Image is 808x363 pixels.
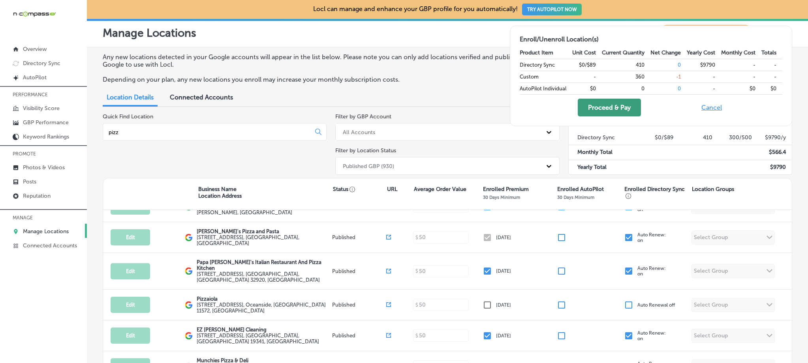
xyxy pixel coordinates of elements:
[23,133,69,140] p: Keyword Rankings
[602,47,650,59] th: Current Quantity
[650,71,687,82] td: -1
[572,59,602,71] td: $0/$89
[692,186,734,193] p: Location Groups
[520,47,572,59] th: Product Item
[185,332,193,340] img: logo
[721,59,761,71] td: -
[637,232,666,243] p: Auto Renew: on
[197,333,330,344] label: [STREET_ADDRESS] , [GEOGRAPHIC_DATA], [GEOGRAPHIC_DATA] 19341, [GEOGRAPHIC_DATA]
[332,268,386,274] p: Published
[674,131,713,145] td: 410
[332,333,386,339] p: Published
[721,71,761,82] td: -
[185,267,193,275] img: logo
[107,94,154,101] span: Location Details
[483,186,529,193] p: Enrolled Premium
[23,119,69,126] p: GBP Performance
[103,113,153,120] label: Quick Find Location
[520,36,782,43] h2: Enroll/Unenroll Location(s)
[752,131,792,145] td: $ 9790 /y
[761,47,782,59] th: Totals
[699,99,724,116] button: Cancel
[23,105,60,112] p: Visibility Score
[624,186,688,199] p: Enrolled Directory Sync
[111,229,150,245] button: Edit
[687,71,721,82] td: -
[569,145,634,160] td: Monthly Total
[185,234,193,241] img: logo
[197,271,330,283] label: [STREET_ADDRESS] , [GEOGRAPHIC_DATA], [GEOGRAPHIC_DATA] 32920, [GEOGRAPHIC_DATA]
[602,71,650,82] td: 360
[343,129,375,135] div: All Accounts
[23,60,60,67] p: Directory Sync
[483,195,520,200] p: 30 Days Minimum
[387,186,397,193] p: URL
[602,82,650,94] td: 0
[572,71,602,82] td: -
[496,302,511,308] p: [DATE]
[687,59,721,71] td: $9790
[197,234,330,246] label: [STREET_ADDRESS] , [GEOGRAPHIC_DATA], [GEOGRAPHIC_DATA]
[332,302,386,308] p: Published
[761,59,782,71] td: -
[108,129,309,136] input: All Locations
[23,164,65,171] p: Photos & Videos
[520,82,572,94] td: AutoPilot Individual
[634,131,674,145] td: $0/$89
[332,234,386,240] p: Published
[637,302,675,308] p: Auto Renewal off
[752,145,792,160] td: $ 566.4
[111,327,150,344] button: Edit
[170,94,233,101] span: Connected Accounts
[721,82,761,94] td: $0
[761,82,782,94] td: $0
[23,242,77,249] p: Connected Accounts
[335,113,391,120] label: Filter by GBP Account
[333,186,387,193] p: Status
[23,74,47,81] p: AutoPilot
[572,82,602,94] td: $0
[637,266,666,277] p: Auto Renew: on
[557,195,594,200] p: 30 Days Minimum
[572,47,602,59] th: Unit Cost
[103,76,551,83] p: Depending on your plan, any new locations you enroll may increase your monthly subscription costs.
[13,10,56,18] img: 660ab0bf-5cc7-4cb8-ba1c-48b5ae0f18e60NCTV_CLogo_TV_Black_-500x88.png
[197,296,330,302] p: Pizzaiola
[197,327,330,333] p: EZ [PERSON_NAME] Cleaning
[569,131,634,145] td: Directory Sync
[660,25,753,41] span: Keyword Ranking Credits: 720
[687,82,721,94] td: -
[197,228,330,234] p: [PERSON_NAME]'s Pizza and Pasta
[414,186,466,193] p: Average Order Value
[520,59,572,71] td: Directory Sync
[343,163,394,169] div: Published GBP (930)
[496,333,511,339] p: [DATE]
[557,186,604,193] p: Enrolled AutoPilot
[111,263,150,279] button: Edit
[496,235,511,240] p: [DATE]
[752,160,792,174] td: $ 9790
[496,268,511,274] p: [DATE]
[520,71,572,82] td: Custom
[650,59,687,71] td: 0
[578,99,641,116] button: Proceed & Pay
[23,178,36,185] p: Posts
[602,59,650,71] td: 410
[650,47,687,59] th: Net Change
[569,160,634,174] td: Yearly Total
[23,193,51,199] p: Reputation
[23,228,69,235] p: Manage Locations
[103,53,551,68] p: Any new locations detected in your Google accounts will appear in the list below. Please note you...
[185,301,193,309] img: logo
[197,302,330,314] label: [STREET_ADDRESS] , Oceanside, [GEOGRAPHIC_DATA] 11572, [GEOGRAPHIC_DATA]
[23,46,47,52] p: Overview
[687,47,721,59] th: Yearly Cost
[761,71,782,82] td: -
[721,47,761,59] th: Monthly Cost
[650,82,687,94] td: 0
[335,147,396,154] label: Filter by Location Status
[198,186,242,199] p: Business Name Location Address
[637,330,666,341] p: Auto Renew: on
[713,131,752,145] td: 300/500
[111,297,150,313] button: Edit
